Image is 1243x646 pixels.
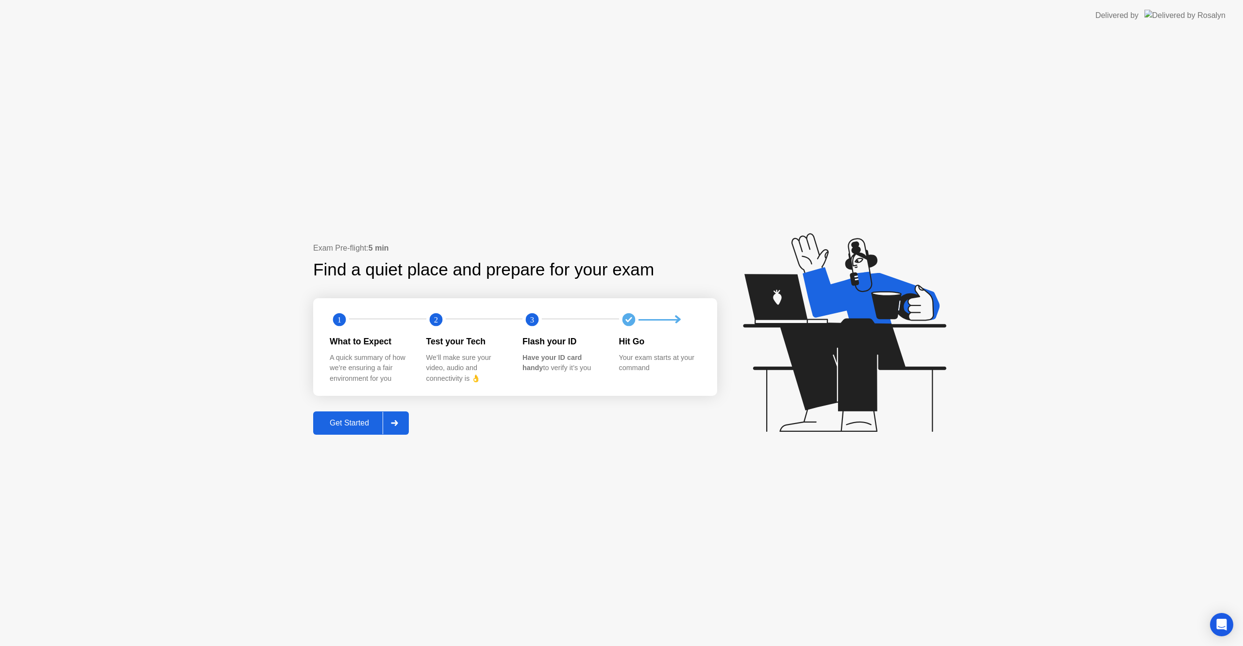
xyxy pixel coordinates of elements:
div: Exam Pre-flight: [313,242,717,254]
div: Your exam starts at your command [619,353,700,374]
div: Test your Tech [426,335,507,348]
div: Delivered by [1095,10,1139,21]
text: 2 [434,315,437,324]
img: Delivered by Rosalyn [1144,10,1226,21]
b: 5 min [369,244,389,252]
div: Get Started [316,419,383,427]
div: Open Intercom Messenger [1210,613,1233,636]
div: Flash your ID [522,335,604,348]
button: Get Started [313,411,409,435]
div: Find a quiet place and prepare for your exam [313,257,655,283]
b: Have your ID card handy [522,354,582,372]
text: 3 [530,315,534,324]
text: 1 [337,315,341,324]
div: Hit Go [619,335,700,348]
div: to verify it’s you [522,353,604,374]
div: What to Expect [330,335,411,348]
div: We’ll make sure your video, audio and connectivity is 👌 [426,353,507,384]
div: A quick summary of how we’re ensuring a fair environment for you [330,353,411,384]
